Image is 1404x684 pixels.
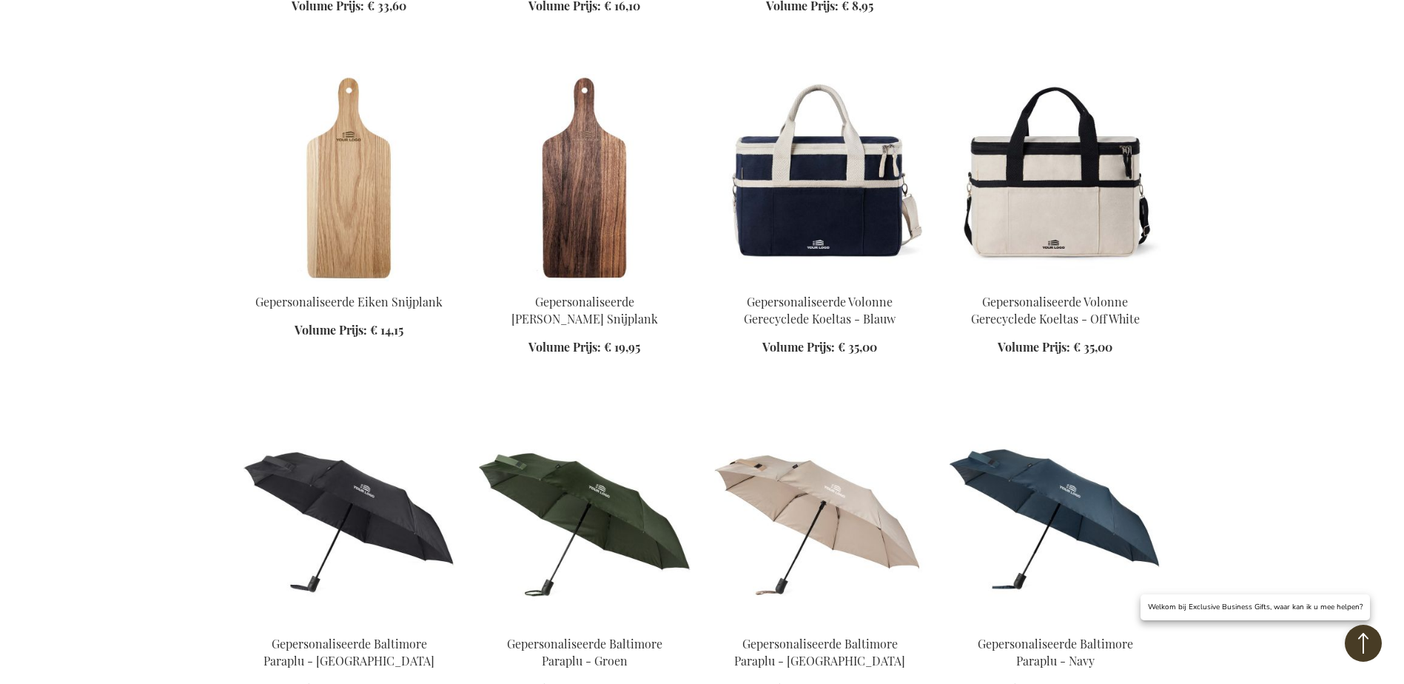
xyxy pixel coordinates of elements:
[479,275,691,289] a: Gepersonaliseerde Walnoot Snijplank
[604,339,640,355] span: € 19,95
[295,322,403,339] a: Volume Prijs: € 14,15
[734,636,905,668] a: Gepersonaliseerde Baltimore Paraplu - [GEOGRAPHIC_DATA]
[950,617,1161,631] a: Gepersonaliseerde Baltimore Paraplu - Navy
[479,74,691,281] img: Gepersonaliseerde Walnoot Snijplank
[950,74,1161,281] img: Gepersonaliseerde Volonne Gerecyclede Koeltas - Off White
[971,294,1140,326] a: Gepersonaliseerde Volonne Gerecyclede Koeltas - Off White
[762,339,877,356] a: Volume Prijs: € 35,00
[370,322,403,338] span: € 14,15
[1073,339,1112,355] span: € 35,00
[978,636,1133,668] a: Gepersonaliseerde Baltimore Paraplu - Navy
[528,339,640,356] a: Volume Prijs: € 19,95
[744,294,896,326] a: Gepersonaliseerde Volonne Gerecyclede Koeltas - Blauw
[243,275,455,289] a: Personalised Oak Cutting Board
[295,322,367,338] span: Volume Prijs:
[263,636,434,668] a: Gepersonaliseerde Baltimore Paraplu - [GEOGRAPHIC_DATA]
[998,339,1070,355] span: Volume Prijs:
[528,339,601,355] span: Volume Prijs:
[714,275,926,289] a: Gepersonaliseerde Volonne Gerecyclede Koeltas - Blauw
[998,339,1112,356] a: Volume Prijs: € 35,00
[243,74,455,281] img: Personalised Oak Cutting Board
[511,294,658,326] a: Gepersonaliseerde [PERSON_NAME] Snijplank
[507,636,662,668] a: Gepersonaliseerde Baltimore Paraplu - Groen
[479,416,691,623] img: Gepersonaliseerde Baltimore Paraplu - Groen
[243,416,455,623] img: Gepersonaliseerde Baltimore Paraplu - Zwart
[714,617,926,631] a: Gepersonaliseerde Baltimore Paraplu - Greige
[479,617,691,631] a: Gepersonaliseerde Baltimore Paraplu - Groen
[255,294,443,309] a: Gepersonaliseerde Eiken Snijplank
[950,275,1161,289] a: Gepersonaliseerde Volonne Gerecyclede Koeltas - Off White
[714,74,926,281] img: Gepersonaliseerde Volonne Gerecyclede Koeltas - Blauw
[762,339,835,355] span: Volume Prijs:
[838,339,877,355] span: € 35,00
[950,416,1161,623] img: Gepersonaliseerde Baltimore Paraplu - Navy
[714,416,926,623] img: Gepersonaliseerde Baltimore Paraplu - Greige
[243,617,455,631] a: Gepersonaliseerde Baltimore Paraplu - Zwart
